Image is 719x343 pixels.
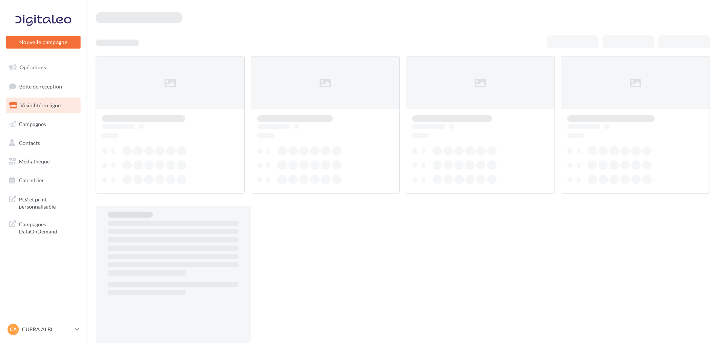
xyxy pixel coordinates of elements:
[5,135,82,151] a: Contacts
[19,139,40,146] span: Contacts
[20,64,46,70] span: Opérations
[10,326,17,333] span: CA
[20,102,61,108] span: Visibilité en ligne
[5,116,82,132] a: Campagnes
[5,78,82,95] a: Boîte de réception
[19,177,44,183] span: Calendrier
[5,172,82,188] a: Calendrier
[5,98,82,113] a: Visibilité en ligne
[19,194,78,210] span: PLV et print personnalisable
[22,326,72,333] p: CUPRA ALBI
[6,36,81,49] button: Nouvelle campagne
[6,322,81,337] a: CA CUPRA ALBI
[19,219,78,235] span: Campagnes DataOnDemand
[5,154,82,169] a: Médiathèque
[5,59,82,75] a: Opérations
[5,191,82,213] a: PLV et print personnalisable
[19,121,46,127] span: Campagnes
[19,158,50,165] span: Médiathèque
[5,216,82,238] a: Campagnes DataOnDemand
[19,83,62,89] span: Boîte de réception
